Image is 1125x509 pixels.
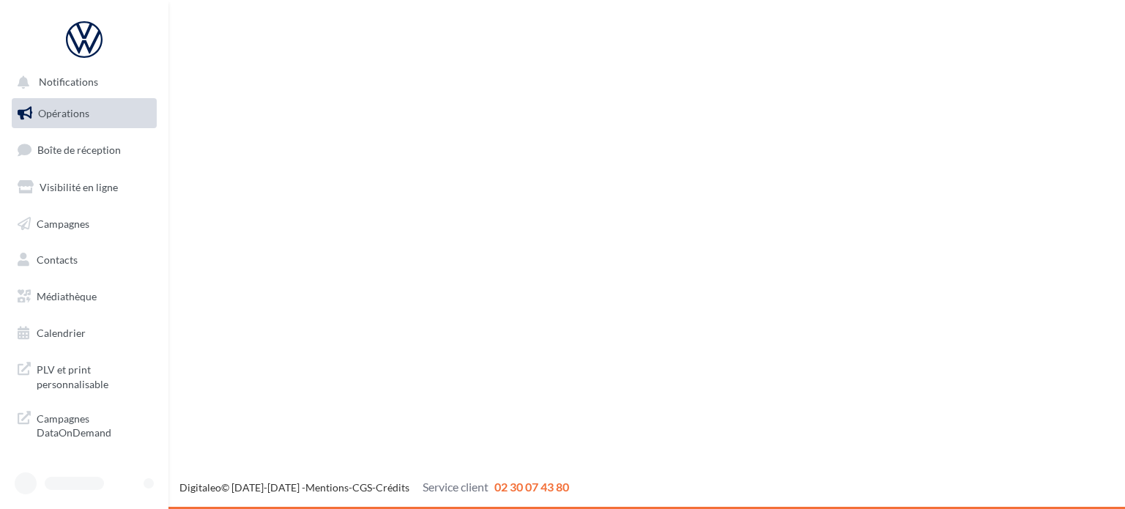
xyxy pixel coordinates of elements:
[37,409,151,440] span: Campagnes DataOnDemand
[9,209,160,239] a: Campagnes
[39,76,98,89] span: Notifications
[179,481,569,494] span: © [DATE]-[DATE] - - -
[9,245,160,275] a: Contacts
[9,172,160,203] a: Visibilité en ligne
[37,217,89,229] span: Campagnes
[423,480,489,494] span: Service client
[37,327,86,339] span: Calendrier
[37,290,97,302] span: Médiathèque
[40,181,118,193] span: Visibilité en ligne
[376,481,409,494] a: Crédits
[352,481,372,494] a: CGS
[9,318,160,349] a: Calendrier
[38,107,89,119] span: Opérations
[37,253,78,266] span: Contacts
[9,134,160,166] a: Boîte de réception
[179,481,221,494] a: Digitaleo
[37,144,121,156] span: Boîte de réception
[9,354,160,397] a: PLV et print personnalisable
[494,480,569,494] span: 02 30 07 43 80
[37,360,151,391] span: PLV et print personnalisable
[9,98,160,129] a: Opérations
[305,481,349,494] a: Mentions
[9,403,160,446] a: Campagnes DataOnDemand
[9,281,160,312] a: Médiathèque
